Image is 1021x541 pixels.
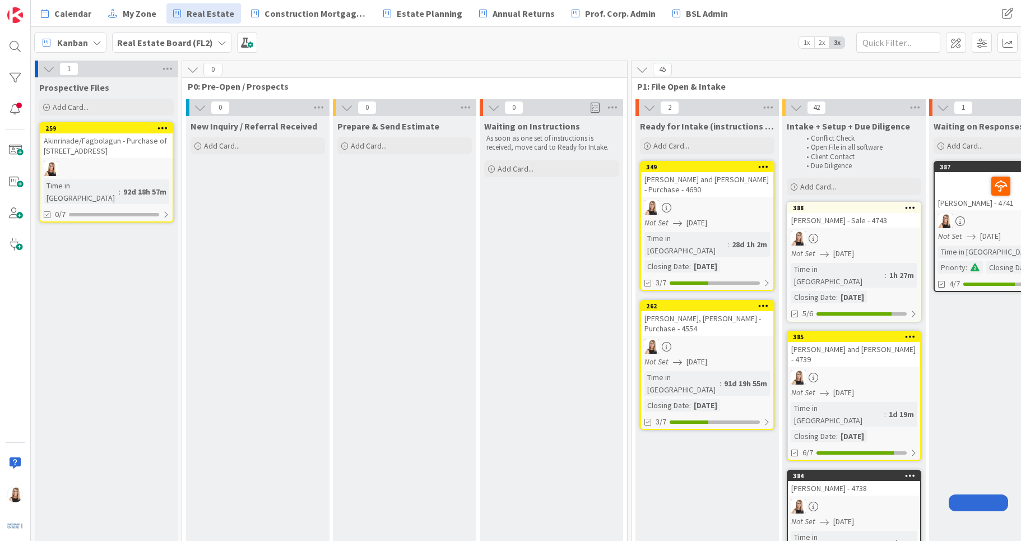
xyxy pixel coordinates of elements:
span: Add Card... [653,141,689,151]
span: 5/6 [802,308,813,320]
div: 388 [793,204,920,212]
span: Prof. Corp. Admin [585,7,656,20]
img: DB [791,499,806,514]
div: 349 [641,162,773,172]
div: [PERSON_NAME], [PERSON_NAME] - Purchase - 4554 [641,311,773,336]
span: 0 [504,101,523,114]
span: 0 [211,101,230,114]
span: 3/7 [656,277,666,289]
div: 384[PERSON_NAME] - 4738 [788,471,920,496]
span: : [119,186,120,198]
i: Not Set [791,248,815,258]
img: avatar [7,518,23,534]
div: Time in [GEOGRAPHIC_DATA] [791,263,885,288]
a: 385[PERSON_NAME] and [PERSON_NAME] - 4739DBNot Set[DATE]Time in [GEOGRAPHIC_DATA]:1d 19mClosing D... [787,331,921,461]
div: Akinrinade/Fagbolagun - Purchase of [STREET_ADDRESS] [40,133,173,158]
a: Construction Mortgages - Draws [244,3,373,24]
div: 262 [641,301,773,311]
div: [PERSON_NAME] and [PERSON_NAME] - Purchase - 4690 [641,172,773,197]
span: Calendar [54,7,91,20]
div: 388[PERSON_NAME] - Sale - 4743 [788,203,920,228]
span: 2x [814,37,829,48]
span: Add Card... [204,141,240,151]
div: Closing Date [791,430,836,442]
span: 0 [358,101,377,114]
span: : [836,430,838,442]
div: [DATE] [838,291,867,303]
span: [DATE] [833,516,854,528]
div: Priority [938,261,966,274]
div: 262 [646,302,773,310]
img: DB [644,339,659,354]
div: 349 [646,163,773,171]
span: 6/7 [802,447,813,459]
img: DB [938,214,953,228]
img: DB [44,161,58,176]
span: 1x [799,37,814,48]
div: 28d 1h 2m [729,238,770,251]
img: DB [644,200,659,215]
span: : [884,408,886,420]
div: 385[PERSON_NAME] and [PERSON_NAME] - 4739 [788,332,920,367]
span: Annual Returns [493,7,555,20]
div: 91d 19h 55m [721,377,770,390]
div: Time in [GEOGRAPHIC_DATA] [44,179,119,204]
span: Intake + Setup + Due Diligence [787,121,910,132]
i: Not Set [644,357,669,367]
span: [DATE] [833,387,854,399]
div: DB [641,339,773,354]
span: Kanban [57,36,88,49]
a: Annual Returns [472,3,561,24]
li: Client Contact [800,152,920,161]
span: Add Card... [351,141,387,151]
span: Add Card... [800,182,836,192]
a: My Zone [101,3,163,24]
div: DB [40,161,173,176]
span: Waiting on Instructions [484,121,580,132]
div: Closing Date [644,399,689,411]
div: [PERSON_NAME] - 4738 [788,481,920,496]
i: Not Set [644,218,669,228]
div: Time in [GEOGRAPHIC_DATA] [644,371,720,396]
div: 262[PERSON_NAME], [PERSON_NAME] - Purchase - 4554 [641,301,773,336]
div: [DATE] [691,260,720,272]
div: 1d 19m [886,408,917,420]
div: 384 [788,471,920,481]
i: Not Set [791,387,815,397]
a: 259Akinrinade/Fagbolagun - Purchase of [STREET_ADDRESS]DBTime in [GEOGRAPHIC_DATA]:92d 18h 57m0/7 [39,122,174,223]
span: New Inquiry / Referral Received [191,121,317,132]
b: Real Estate Board (FL2) [117,37,213,48]
span: : [966,261,967,274]
span: Prospective Files [39,82,109,93]
span: My Zone [123,7,156,20]
span: [DATE] [686,356,707,368]
li: Conflict Check [800,134,920,143]
a: Estate Planning [377,3,469,24]
span: : [689,399,691,411]
img: DB [791,231,806,246]
span: Construction Mortgages - Draws [264,7,366,20]
div: 259Akinrinade/Fagbolagun - Purchase of [STREET_ADDRESS] [40,123,173,158]
li: Open File in all software [800,143,920,152]
a: 262[PERSON_NAME], [PERSON_NAME] - Purchase - 4554DBNot Set[DATE]Time in [GEOGRAPHIC_DATA]:91d 19h... [640,300,774,430]
img: Visit kanbanzone.com [7,7,23,23]
div: DB [788,370,920,385]
div: [DATE] [691,399,720,411]
span: Add Card... [53,102,89,112]
span: 1 [954,101,973,114]
span: [DATE] [686,217,707,229]
span: 0 [203,63,222,76]
div: Time in [GEOGRAPHIC_DATA] [791,402,884,427]
div: Time in [GEOGRAPHIC_DATA] [644,232,727,257]
a: Real Estate [166,3,241,24]
span: : [720,377,721,390]
span: : [689,260,691,272]
div: Closing Date [791,291,836,303]
div: 1h 27m [887,269,917,281]
div: 385 [788,332,920,342]
span: 3/7 [656,416,666,428]
a: BSL Admin [666,3,735,24]
div: [PERSON_NAME] and [PERSON_NAME] - 4739 [788,342,920,367]
span: Estate Planning [397,7,462,20]
div: DB [788,499,920,514]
